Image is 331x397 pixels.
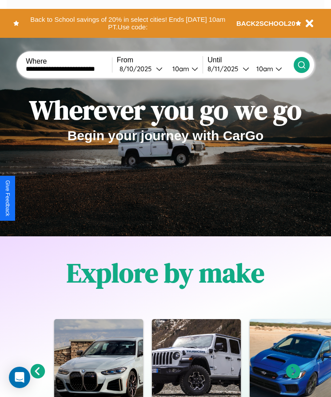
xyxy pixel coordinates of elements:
button: 8/10/2025 [117,64,165,73]
div: 8 / 10 / 2025 [120,65,156,73]
button: Back to School savings of 20% in select cities! Ends [DATE] 10am PT.Use code: [19,13,236,33]
button: 10am [249,64,294,73]
b: BACK2SCHOOL20 [236,20,295,27]
div: 10am [252,65,275,73]
button: 10am [165,64,203,73]
h1: Explore by make [67,255,264,291]
div: Open Intercom Messenger [9,367,30,388]
label: Where [26,57,112,65]
div: 8 / 11 / 2025 [207,65,243,73]
label: From [117,56,203,64]
div: 10am [168,65,191,73]
div: Give Feedback [4,180,11,216]
label: Until [207,56,294,64]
